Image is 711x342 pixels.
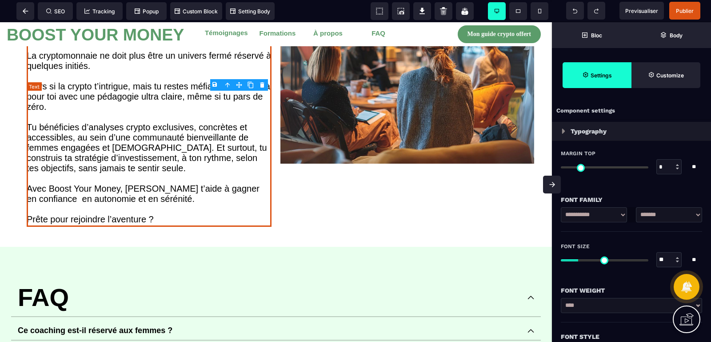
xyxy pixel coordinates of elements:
[591,72,612,79] strong: Settings
[18,261,519,290] p: FAQ
[46,8,65,15] span: SEO
[631,22,711,48] span: Open Layer Manager
[561,331,702,342] div: Font Style
[563,62,631,88] span: Settings
[561,243,590,250] span: Font Size
[135,8,159,15] span: Popup
[676,8,694,14] span: Publier
[371,2,388,20] span: View components
[625,8,658,14] span: Previsualiser
[561,194,702,205] div: Font Family
[552,22,631,48] span: Open Blocks
[552,102,711,120] div: Component settings
[309,4,347,17] button: À propos
[631,62,700,88] span: Open Style Manager
[200,4,252,17] button: Témoignages
[562,129,565,134] img: loading
[656,72,684,79] strong: Customize
[670,32,683,39] strong: Body
[18,304,519,313] p: Ce coaching est-il réservé aux femmes ?
[561,285,702,296] div: Font Weight
[619,2,664,20] span: Preview
[458,3,541,21] button: Mon guide crypto offert
[571,126,607,137] p: Typography
[561,150,595,157] span: Margin Top
[175,8,218,15] span: Custom Block
[230,8,270,15] span: Setting Body
[255,4,300,17] button: Formations
[84,8,115,15] span: Tracking
[392,2,410,20] span: Screenshot
[591,32,602,39] strong: Bloc
[367,4,390,17] button: FAQ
